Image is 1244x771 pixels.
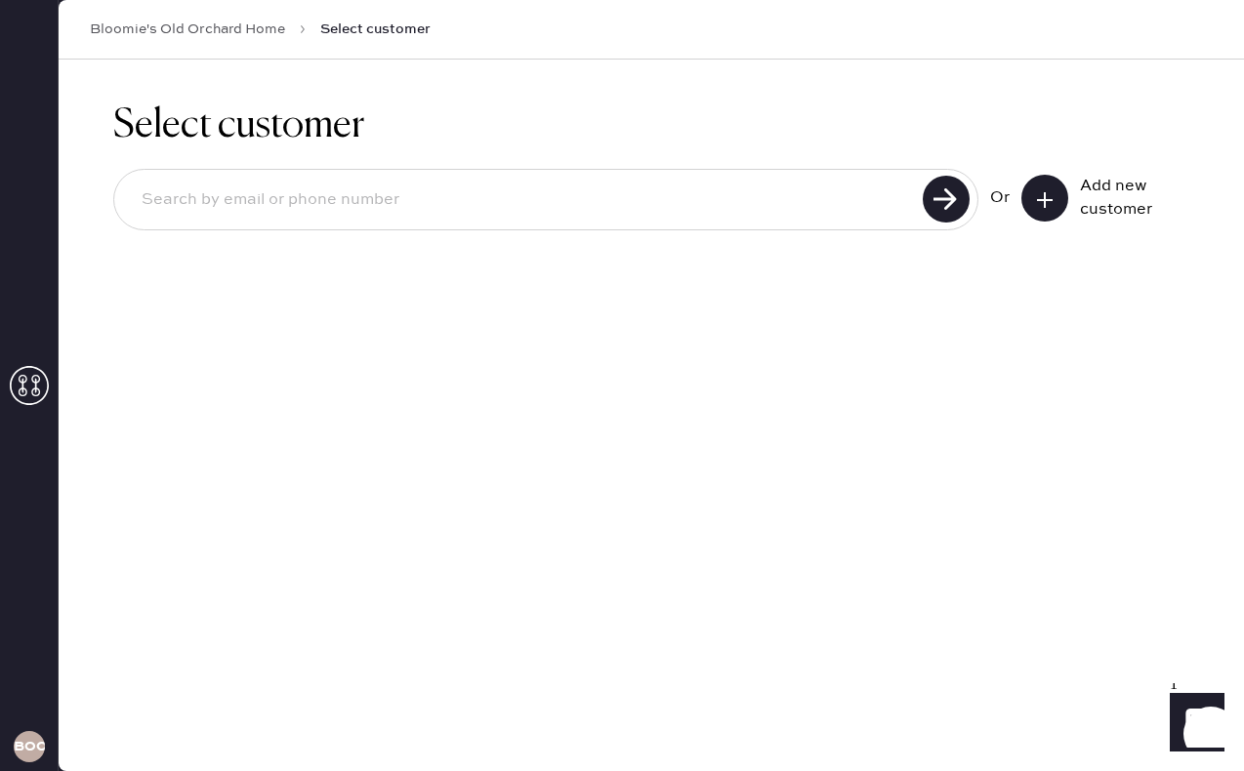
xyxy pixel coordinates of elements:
div: Or [990,186,1010,210]
span: Select customer [320,20,431,39]
h3: BOOA [14,740,45,753]
div: Add new customer [1080,175,1178,222]
h1: Select customer [113,102,1189,149]
a: Bloomie's Old Orchard Home [90,20,285,39]
iframe: Front Chat [1151,683,1235,767]
input: Search by email or phone number [126,178,917,223]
